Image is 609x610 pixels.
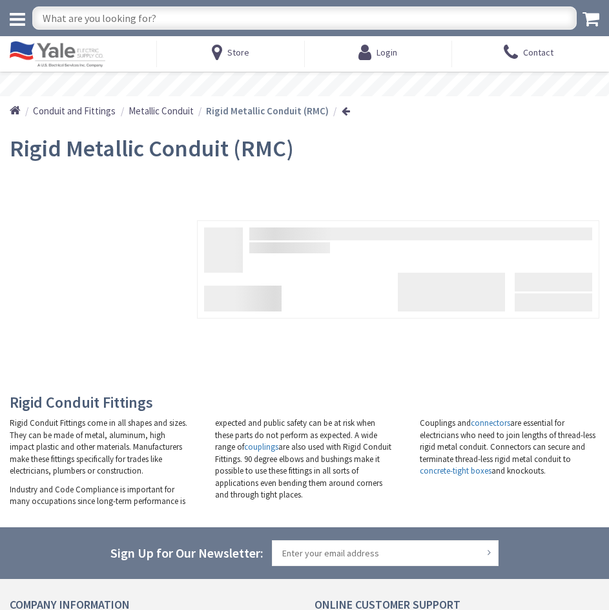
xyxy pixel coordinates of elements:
[10,417,187,476] span: Rigid Conduit Fittings come in all shapes and sizes. They can be made of metal, aluminum, high im...
[523,41,553,64] span: Contact
[471,417,510,430] a: connectors
[33,104,116,118] a: Conduit and Fittings
[129,104,194,118] a: Metallic Conduit
[10,134,294,163] span: Rigid Metallic Conduit (RMC)
[129,105,194,117] span: Metallic Conduit
[504,41,553,64] a: Contact
[358,41,397,64] a: Login
[420,417,595,476] span: Couplings and are essential for electricians who need to join lengths of thread-less rigid metal ...
[10,41,150,67] a: Yale Electric Supply Co.
[377,47,397,58] span: Login
[272,540,499,566] input: Enter your email address
[33,105,116,117] span: Conduit and Fittings
[244,441,278,454] a: couplings
[227,47,249,58] span: Store
[10,41,105,67] img: Yale Electric Supply Co.
[32,6,577,30] input: What are you looking for?
[110,545,263,561] span: Sign Up for Our Newsletter:
[212,41,249,64] a: Store
[206,105,329,117] strong: Rigid Metallic Conduit (RMC)
[10,392,153,412] span: Rigid Conduit Fittings
[420,465,491,478] a: concrete-tight boxes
